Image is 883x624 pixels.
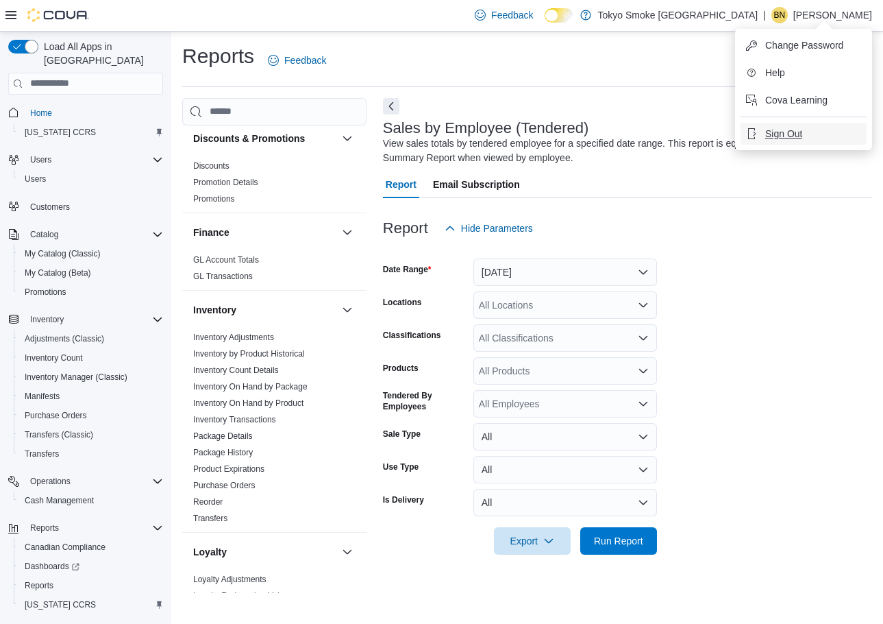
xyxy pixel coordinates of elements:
[19,388,163,405] span: Manifests
[14,538,169,557] button: Canadian Compliance
[19,171,163,187] span: Users
[383,297,422,308] label: Locations
[25,410,87,421] span: Purchase Orders
[765,93,828,107] span: Cova Learning
[30,314,64,325] span: Inventory
[25,248,101,259] span: My Catalog (Classic)
[19,284,72,300] a: Promotions
[383,98,399,115] button: Next
[14,425,169,444] button: Transfers (Classic)
[25,267,91,278] span: My Catalog (Beta)
[25,173,46,184] span: Users
[3,103,169,123] button: Home
[25,352,83,363] span: Inventory Count
[19,492,99,509] a: Cash Management
[30,202,70,213] span: Customers
[193,431,253,442] span: Package Details
[284,53,326,67] span: Feedback
[25,198,163,215] span: Customers
[25,152,163,168] span: Users
[193,513,227,524] span: Transfers
[383,390,468,412] label: Tendered By Employees
[25,495,94,506] span: Cash Management
[19,265,163,281] span: My Catalog (Beta)
[262,47,332,74] a: Feedback
[793,7,872,23] p: [PERSON_NAME]
[469,1,538,29] a: Feedback
[19,350,163,366] span: Inventory Count
[25,391,60,402] span: Manifests
[19,407,163,424] span: Purchase Orders
[193,431,253,441] a: Package Details
[594,534,643,548] span: Run Report
[193,255,259,265] a: GL Account Totals
[741,89,867,111] button: Cova Learning
[193,545,227,559] h3: Loyalty
[638,398,649,409] button: Open list of options
[25,104,163,121] span: Home
[14,123,169,142] button: [US_STATE] CCRS
[193,415,276,424] a: Inventory Transactions
[193,447,253,458] span: Package History
[473,456,657,483] button: All
[193,575,266,584] a: Loyalty Adjustments
[598,7,758,23] p: Tokyo Smoke [GEOGRAPHIC_DATA]
[383,264,432,275] label: Date Range
[19,577,59,594] a: Reports
[25,311,69,328] button: Inventory
[25,542,105,553] span: Canadian Compliance
[193,545,336,559] button: Loyalty
[19,369,163,385] span: Inventory Manager (Classic)
[182,571,366,610] div: Loyalty
[461,221,533,235] span: Hide Parameters
[3,518,169,538] button: Reports
[580,527,657,555] button: Run Report
[19,558,85,575] a: Dashboards
[25,311,163,328] span: Inventory
[19,388,65,405] a: Manifests
[14,368,169,387] button: Inventory Manager (Classic)
[19,539,163,555] span: Canadian Compliance
[383,429,421,440] label: Sale Type
[27,8,89,22] img: Cova
[19,171,51,187] a: Users
[25,561,79,572] span: Dashboards
[19,577,163,594] span: Reports
[193,226,336,239] button: Finance
[19,124,163,141] span: Washington CCRS
[193,464,264,475] span: Product Expirations
[339,224,356,241] button: Finance
[193,448,253,457] a: Package History
[386,171,416,198] span: Report
[765,66,785,80] span: Help
[25,127,96,138] span: [US_STATE] CCRS
[19,245,163,262] span: My Catalog (Classic)
[193,193,235,204] span: Promotions
[25,226,163,243] span: Catalog
[339,130,356,147] button: Discounts & Promotions
[25,105,58,121] a: Home
[383,120,589,136] h3: Sales by Employee (Tendered)
[19,539,111,555] a: Canadian Compliance
[25,580,53,591] span: Reports
[19,331,163,347] span: Adjustments (Classic)
[30,229,58,240] span: Catalog
[193,590,293,601] span: Loyalty Redemption Values
[14,576,169,595] button: Reports
[473,259,657,286] button: [DATE]
[14,491,169,510] button: Cash Management
[433,171,520,198] span: Email Subscription
[30,523,59,533] span: Reports
[14,557,169,576] a: Dashboards
[30,476,71,487] span: Operations
[193,226,229,239] h3: Finance
[19,446,163,462] span: Transfers
[14,283,169,302] button: Promotions
[383,363,419,374] label: Products
[383,461,419,472] label: Use Type
[30,108,52,119] span: Home
[193,382,308,392] a: Inventory On Hand by Package
[19,446,64,462] a: Transfers
[383,330,441,341] label: Classifications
